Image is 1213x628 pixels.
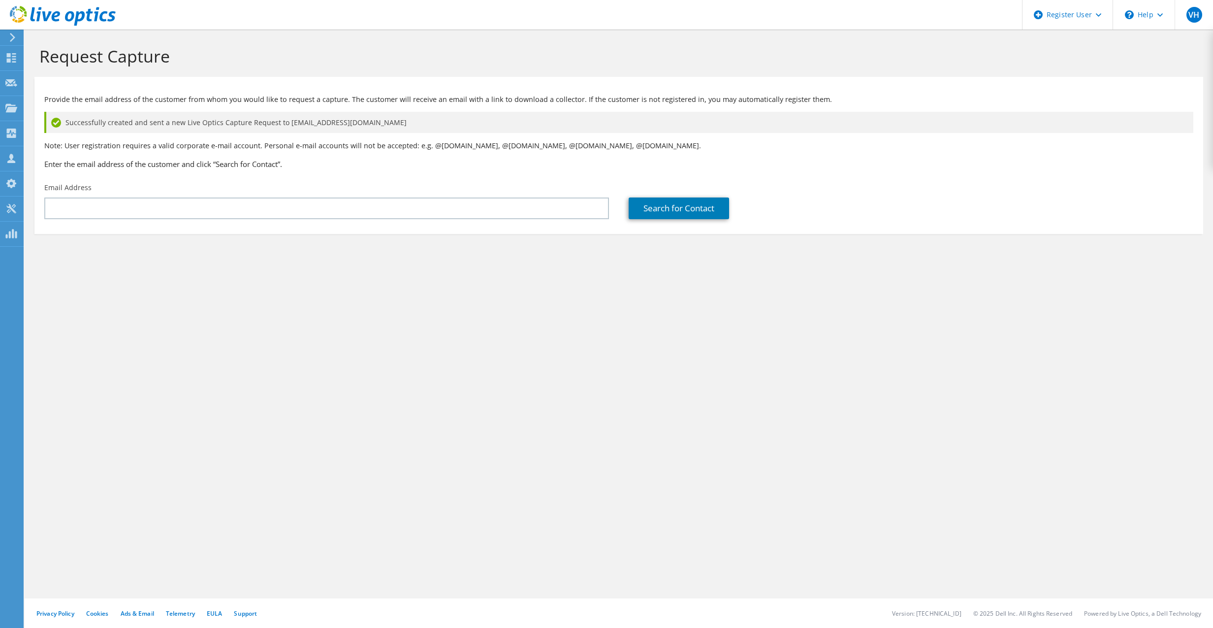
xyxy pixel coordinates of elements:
[1084,609,1201,618] li: Powered by Live Optics, a Dell Technology
[629,198,729,219] a: Search for Contact
[892,609,961,618] li: Version: [TECHNICAL_ID]
[44,94,1193,105] p: Provide the email address of the customer from whom you would like to request a capture. The cust...
[44,159,1193,169] h3: Enter the email address of the customer and click “Search for Contact”.
[973,609,1072,618] li: © 2025 Dell Inc. All Rights Reserved
[44,183,92,193] label: Email Address
[1125,10,1134,19] svg: \n
[44,140,1193,151] p: Note: User registration requires a valid corporate e-mail account. Personal e-mail accounts will ...
[166,609,195,618] a: Telemetry
[207,609,222,618] a: EULA
[65,117,407,128] span: Successfully created and sent a new Live Optics Capture Request to [EMAIL_ADDRESS][DOMAIN_NAME]
[39,46,1193,66] h1: Request Capture
[1186,7,1202,23] span: VH
[86,609,109,618] a: Cookies
[234,609,257,618] a: Support
[36,609,74,618] a: Privacy Policy
[121,609,154,618] a: Ads & Email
